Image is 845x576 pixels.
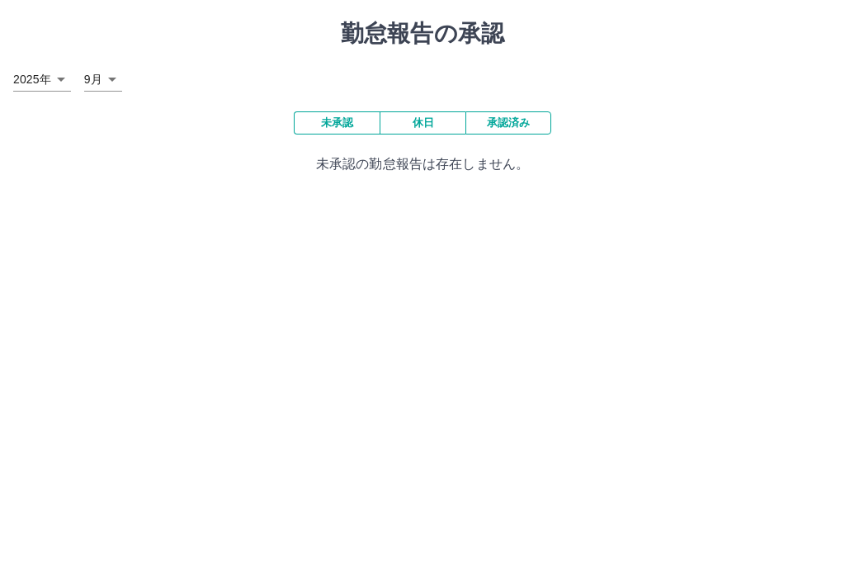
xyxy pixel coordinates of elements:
[84,68,122,92] div: 9月
[465,111,551,135] button: 承認済み
[13,20,832,48] h1: 勤怠報告の承認
[380,111,465,135] button: 休日
[13,154,832,174] p: 未承認の勤怠報告は存在しません。
[294,111,380,135] button: 未承認
[13,68,71,92] div: 2025年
